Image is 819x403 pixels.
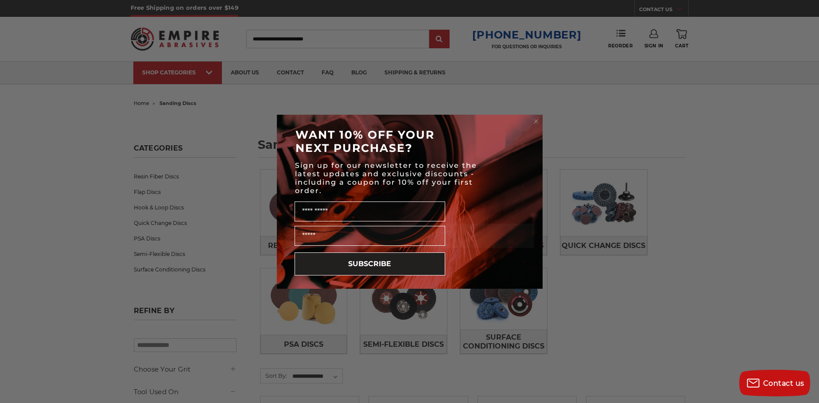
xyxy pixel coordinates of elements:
[295,128,435,155] span: WANT 10% OFF YOUR NEXT PURCHASE?
[295,226,445,246] input: Email
[295,252,445,275] button: SUBSCRIBE
[532,117,540,126] button: Close dialog
[295,161,477,195] span: Sign up for our newsletter to receive the latest updates and exclusive discounts - including a co...
[739,370,810,396] button: Contact us
[763,379,804,387] span: Contact us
